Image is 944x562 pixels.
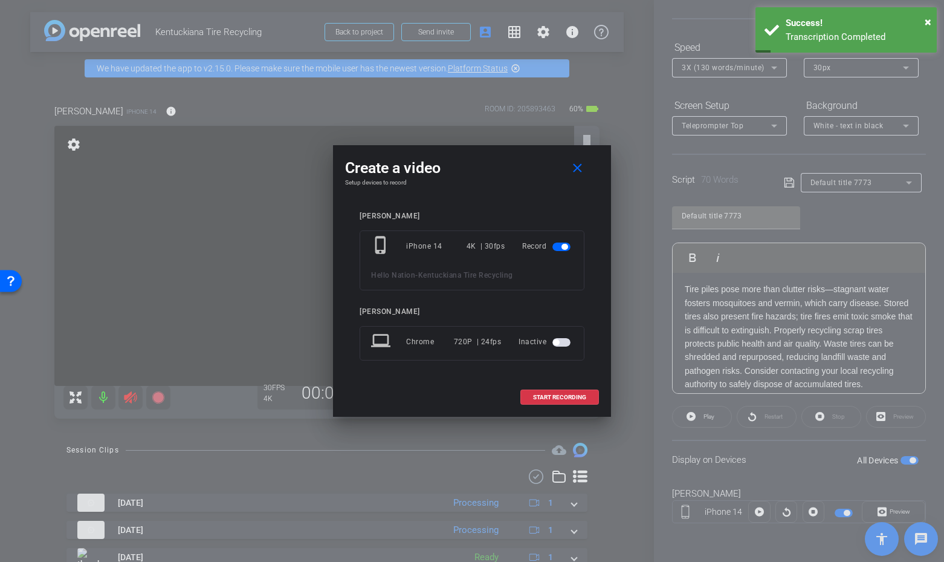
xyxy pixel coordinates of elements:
div: 4K | 30fps [467,235,505,257]
div: iPhone 14 [406,235,467,257]
span: Hello Nation [371,271,415,279]
div: [PERSON_NAME] [360,212,584,221]
div: Inactive [519,331,573,353]
button: START RECORDING [520,390,599,405]
div: Chrome [406,331,454,353]
mat-icon: laptop [371,331,393,353]
button: Close [925,13,931,31]
div: [PERSON_NAME] [360,307,584,316]
span: Kentuckiana Tire Recycling [418,271,513,279]
h4: Setup devices to record [345,179,599,186]
div: Record [522,235,573,257]
div: Create a video [345,157,599,179]
span: × [925,15,931,29]
div: Success! [786,16,928,30]
span: START RECORDING [533,394,586,400]
span: - [415,271,418,279]
div: Transcription Completed [786,30,928,44]
mat-icon: phone_iphone [371,235,393,257]
div: 720P | 24fps [454,331,502,353]
mat-icon: close [570,161,585,176]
